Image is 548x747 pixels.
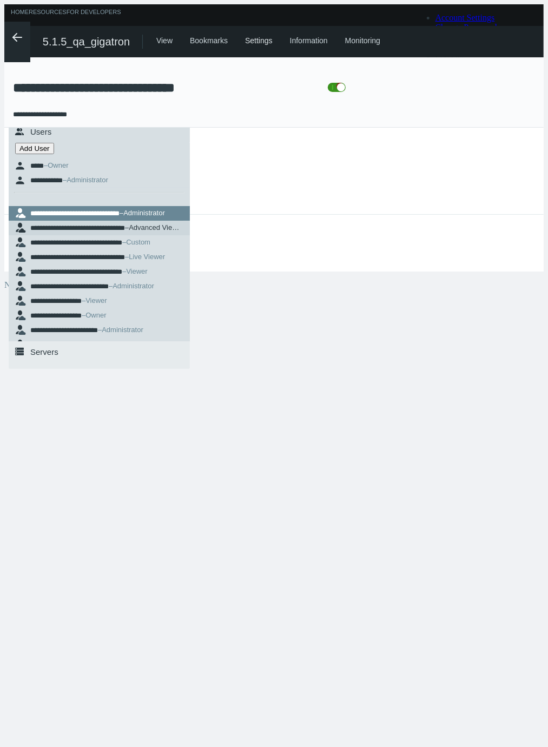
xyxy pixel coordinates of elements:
[113,282,154,290] nx-search-highlight: Administrator
[125,253,129,261] span: –
[67,9,121,22] a: For Developers
[15,143,54,154] button: Add User
[120,209,123,217] span: –
[109,282,113,290] span: –
[111,340,115,348] span: –
[30,347,58,356] span: Servers
[63,176,67,184] span: –
[11,9,29,22] a: Home
[126,267,148,275] nx-search-highlight: Viewer
[85,296,107,305] nx-search-highlight: Viewer
[67,176,108,184] nx-search-highlight: Administrator
[435,13,495,22] a: Account Settings
[129,253,165,261] nx-search-highlight: Live Viewer
[102,326,143,334] nx-search-highlight: Administrator
[13,191,535,206] span: Unrestricted access including the ability to share
[29,9,67,22] a: Resources
[30,127,51,136] span: Users
[190,36,228,45] a: Bookmarks
[43,36,130,48] span: 5.1.5_qa_gigatron
[435,23,497,32] a: Change Password
[125,223,129,232] span: –
[122,267,126,275] span: –
[122,238,126,246] span: –
[115,340,137,348] nx-search-highlight: Viewer
[123,209,165,217] nx-search-highlight: Administrator
[156,36,173,45] a: View
[345,36,380,45] a: Monitoring
[85,311,106,319] nx-search-highlight: Owner
[48,161,68,169] nx-search-highlight: Owner
[98,326,102,334] span: –
[82,296,85,305] span: –
[290,36,328,45] a: Information
[4,280,544,298] div: No unsaved changes
[44,161,48,169] span: –
[245,36,273,55] div: Settings
[129,223,183,232] nx-search-highlight: Advanced Viewer
[82,311,85,319] span: –
[126,238,150,246] nx-search-highlight: Custom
